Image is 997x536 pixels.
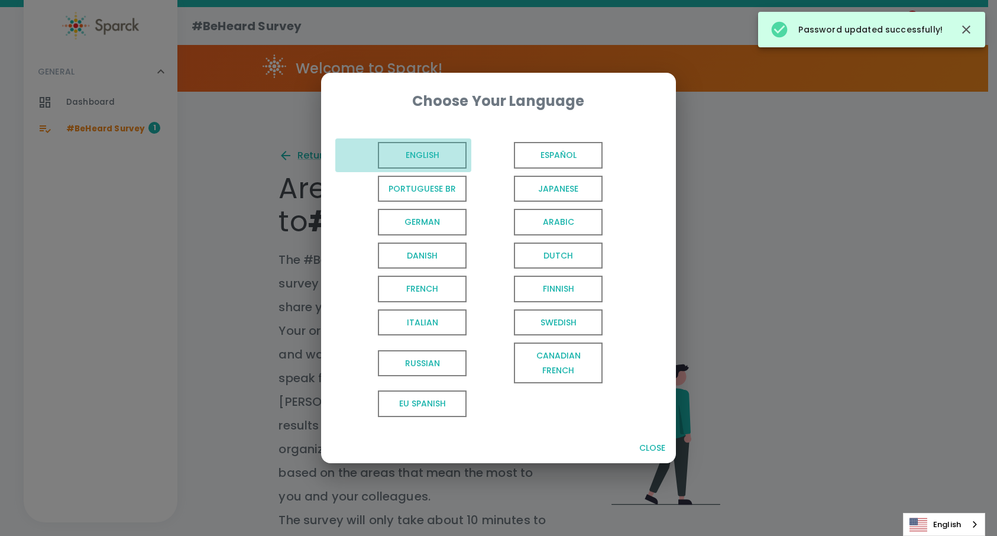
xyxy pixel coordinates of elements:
button: French [335,272,471,306]
button: Japanese [471,172,607,206]
span: Danish [378,243,467,269]
aside: Language selected: English [903,513,985,536]
button: Swedish [471,306,607,340]
span: Finnish [514,276,603,302]
button: Dutch [471,239,607,273]
span: Canadian French [514,343,603,383]
button: Russian [335,339,471,387]
a: English [904,514,985,535]
button: German [335,205,471,239]
button: English [335,138,471,172]
button: Español [471,138,607,172]
div: Language [903,513,985,536]
button: EU Spanish [335,387,471,421]
span: Swedish [514,309,603,336]
span: Dutch [514,243,603,269]
span: French [378,276,467,302]
button: Arabic [471,205,607,239]
span: EU Spanish [378,390,467,417]
span: Arabic [514,209,603,235]
div: Password updated successfully! [770,15,943,44]
button: Canadian French [471,339,607,387]
span: German [378,209,467,235]
span: Japanese [514,176,603,202]
span: English [378,142,467,169]
span: Portuguese BR [378,176,467,202]
span: Russian [378,350,467,377]
button: Italian [335,306,471,340]
button: Finnish [471,272,607,306]
button: Danish [335,239,471,273]
span: Español [514,142,603,169]
div: Choose Your Language [340,92,657,111]
button: Portuguese BR [335,172,471,206]
span: Italian [378,309,467,336]
button: Close [633,437,671,459]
